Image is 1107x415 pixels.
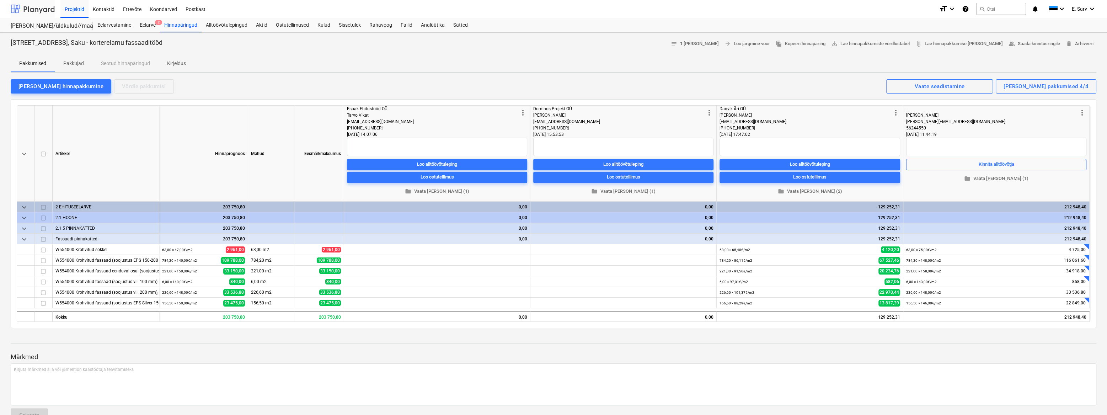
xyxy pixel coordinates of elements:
[162,301,197,305] small: 156,50 × 150,00€ / m2
[720,202,900,212] div: 129 252,31
[1071,381,1107,415] iframe: Chat Widget
[63,60,84,67] p: Pakkujad
[55,255,156,265] div: W554000 Krohvitud fassaad (soojustus EPS 150-200 mm), sh aknapaled
[55,266,156,276] div: W554000 Krohvitud fassaad eenduval osal (soojustus EPS 300 mm), sh aknapaled
[162,248,193,252] small: 63,00 × 47,00€ / m2
[776,40,825,48] span: Kopeeri hinnapäring
[347,119,414,124] span: [EMAIL_ADDRESS][DOMAIN_NAME]
[223,289,245,296] span: 33 536,80
[272,18,313,32] div: Ostutellimused
[906,131,1086,138] div: [DATE] 11:44:19
[347,223,527,234] div: 0,00
[828,38,913,49] a: Lae hinnapakkumiste võrdlustabel
[722,187,897,196] span: Vaata [PERSON_NAME] (2)
[313,18,335,32] a: Kulud
[533,131,713,138] div: [DATE] 15:53:53
[248,255,294,266] div: 784,20 m2
[720,291,754,294] small: 226,60 × 101,37€ / m2
[162,291,197,294] small: 226,60 × 148,00€ / m2
[906,212,1086,223] div: 212 948,40
[449,18,472,32] a: Sätted
[55,202,156,212] div: 2 EHITUSEELARVE
[906,202,1086,212] div: 212 948,40
[252,18,272,32] a: Aktid
[906,269,941,273] small: 221,00 × 158,00€ / m2
[533,223,713,234] div: 0,00
[776,41,782,47] span: file_copy
[722,38,773,49] button: Loo järgmine voor
[294,311,344,322] div: 203 750,80
[906,248,937,252] small: 63,00 × 75,00€ / m2
[906,234,1086,244] div: 212 948,40
[720,186,900,197] button: Vaata [PERSON_NAME] (2)
[906,173,1086,184] button: Vaata [PERSON_NAME] (1)
[155,20,162,25] span: 2
[365,18,396,32] div: Rahavoog
[347,202,527,212] div: 0,00
[350,187,524,196] span: Vaata [PERSON_NAME] (1)
[405,188,411,195] span: folder
[417,18,449,32] a: Analüütika
[347,234,527,244] div: 0,00
[964,175,970,182] span: folder
[948,5,956,13] i: keyboard_arrow_down
[536,187,711,196] span: Vaata [PERSON_NAME] (1)
[162,202,245,212] div: 203 750,80
[720,212,900,223] div: 129 252,31
[11,22,85,30] div: [PERSON_NAME]/üldkulud//maatööd (2101817//2101766)
[55,223,156,233] div: 2.1.5 PINNAKATTED
[347,131,527,138] div: [DATE] 14:07:06
[319,289,341,295] span: 33 536,80
[20,203,28,212] span: keyboard_arrow_down
[1065,289,1086,296] span: 33 536,80
[915,82,965,91] div: Vaate seadistamine
[903,311,1090,322] div: 212 948,40
[720,172,900,183] button: Loo ostutellimus
[720,301,752,305] small: 156,50 × 88,29€ / m2
[962,5,969,13] i: Abikeskus
[202,18,252,32] div: Alltöövõtulepingud
[906,291,941,294] small: 226,60 × 148,00€ / m2
[11,353,1096,361] p: Märkmed
[533,172,713,183] button: Loo ostutellimus
[533,212,713,223] div: 0,00
[724,41,731,47] span: arrow_forward
[347,212,527,223] div: 0,00
[325,279,341,284] span: 840,00
[396,18,417,32] div: Failid
[1071,279,1086,285] span: 858,00
[913,38,1006,49] a: Lae hinnapakkumise [PERSON_NAME]
[906,112,1078,118] div: [PERSON_NAME]
[533,186,713,197] button: Vaata [PERSON_NAME] (1)
[533,234,713,244] div: 0,00
[93,18,135,32] div: Eelarvestamine
[317,257,341,263] span: 109 788,00
[906,259,941,262] small: 784,20 × 148,00€ / m2
[906,280,937,284] small: 6,00 × 143,00€ / m2
[135,18,160,32] a: Eelarve2
[778,188,784,195] span: folder
[1004,82,1089,91] div: [PERSON_NAME] pakkumised 4/4
[720,269,752,273] small: 221,00 × 91,56€ / m2
[720,119,786,124] span: [EMAIL_ADDRESS][DOMAIN_NAME]
[1032,5,1039,13] i: notifications
[160,18,202,32] div: Hinnapäringud
[347,186,527,197] button: Vaata [PERSON_NAME] (1)
[1063,38,1096,49] button: Arhiveeri
[1065,300,1086,306] span: 22 849,00
[533,125,705,131] div: [PHONE_NUMBER]
[720,234,900,244] div: 129 252,31
[878,300,900,307] span: 13 817,39
[248,106,294,202] div: Mahud
[720,112,892,118] div: [PERSON_NAME]
[19,60,46,67] p: Pakkumised
[248,276,294,287] div: 6,00 m2
[720,248,750,252] small: 63,00 × 65,40€ / m2
[347,112,519,118] div: Tarvo Vikat
[773,38,828,49] button: Kopeeri hinnapäring
[322,247,341,252] span: 2 961,00
[421,173,454,181] div: Loo ostutellimus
